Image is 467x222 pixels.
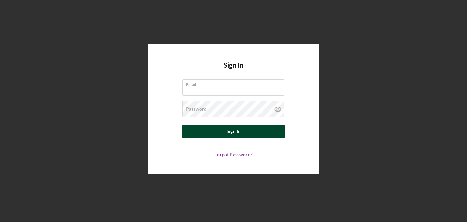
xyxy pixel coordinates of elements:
h4: Sign In [224,61,243,79]
label: Password [186,106,207,112]
a: Forgot Password? [214,152,253,157]
button: Sign In [182,125,285,138]
div: Sign In [227,125,241,138]
label: Email [186,80,284,87]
